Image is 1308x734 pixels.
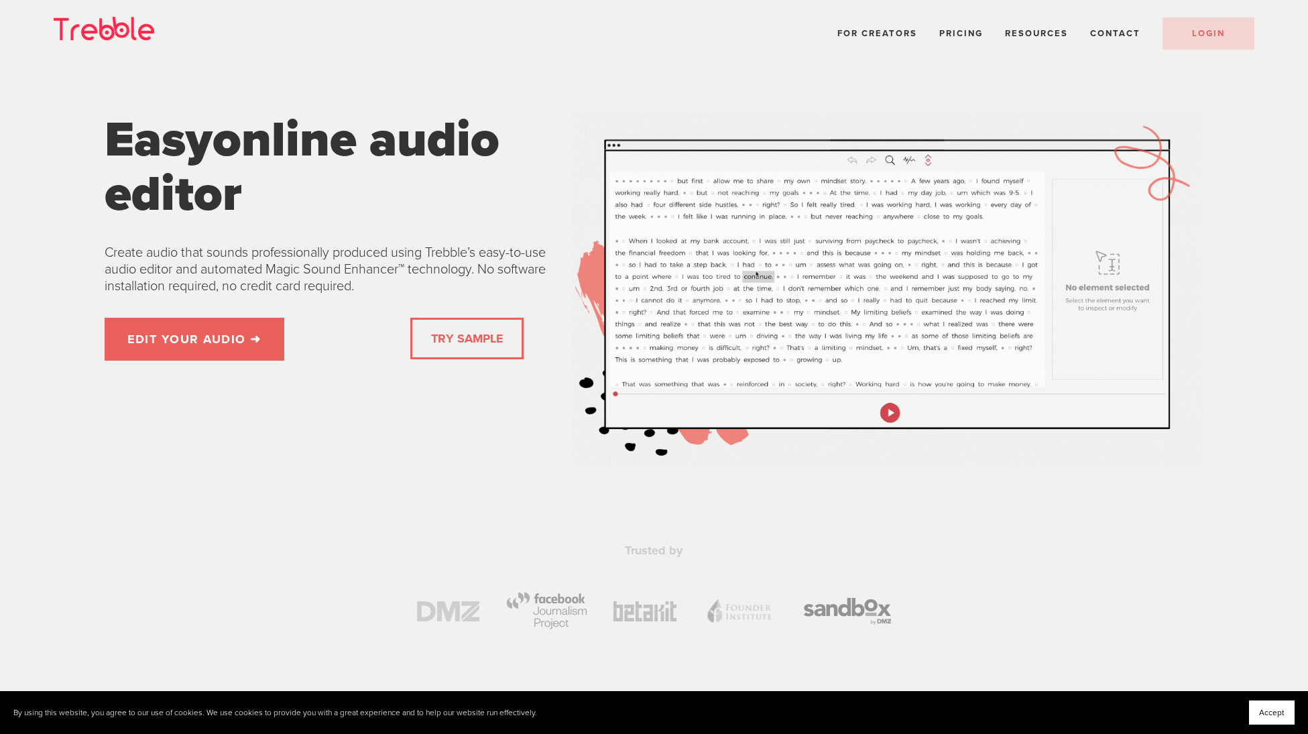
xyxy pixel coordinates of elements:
[1005,28,1068,39] span: Resources
[105,318,284,361] a: EDIT YOUR AUDIO ➜
[1163,17,1254,50] a: LOGIN
[837,28,917,39] a: For Creators
[105,245,549,295] p: Create audio that sounds professionally produced using Trebble’s easy-to-use audio editor and aut...
[1249,700,1295,725] button: Accept
[613,601,676,621] img: https%3A%2F%2Fweb.trebble.fm%2Flanding_page_assets%2FbetakitLogo.png
[506,593,587,629] img: https%3A%2F%2Fweb.trebble.fm%2Flanding_page_assets%2Ffacebook_journalism_gray.png
[703,596,777,626] img: https%3A%2F%2Fweb.trebble.fm%2Flanding_page_assets%2Ffi_gray.png
[105,110,213,170] span: Easy
[1192,28,1225,39] span: LOGIN
[804,598,891,625] img: https%3A%2F%2Fweb.trebble.fm%2Flanding_page_assets%2Fsandbox_gray.png
[426,325,508,352] a: TRY SAMPLE
[1259,708,1285,717] span: Accept
[54,17,154,40] img: Trebble
[105,113,549,222] h1: online audio editor
[417,601,479,621] img: https%3A%2F%2Fweb.trebble.fm%2Flanding_page_assets%2Fdmz_gray.png
[13,708,537,718] p: By using this website, you agree to our use of cookies. We use cookies to provide you with a grea...
[939,28,983,39] a: Pricing
[572,113,1203,468] img: Trebble Audio Editor Demo Gif
[1090,28,1140,39] a: Contact
[388,543,920,558] p: Trusted by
